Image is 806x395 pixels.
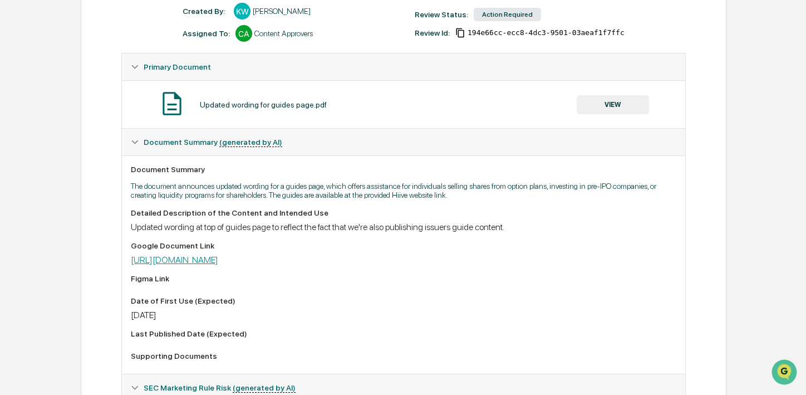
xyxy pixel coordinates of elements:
[7,157,75,177] a: 🔎Data Lookup
[11,163,20,172] div: 🔎
[455,28,465,38] span: Copy Id
[38,85,183,96] div: Start new chat
[131,255,218,265] a: [URL][DOMAIN_NAME]
[183,7,228,16] div: Created By: ‎ ‎
[235,25,252,42] div: CA
[11,23,203,41] p: How can we help?
[7,136,76,156] a: 🖐️Preclearance
[131,310,676,320] div: [DATE]
[11,142,20,150] div: 🖐️
[131,296,676,305] div: Date of First Use (Expected)
[131,165,676,174] div: Document Summary
[131,208,676,217] div: Detailed Description of the Content and Intended Use
[122,80,685,128] div: Primary Document
[131,274,676,283] div: Figma Link
[144,383,296,392] span: SEC Marketing Rule Risk
[81,142,90,150] div: 🗄️
[22,162,70,173] span: Data Lookup
[76,136,142,156] a: 🗄️Attestations
[131,222,676,232] div: Updated wording at top of guides page to reflect the fact that we're also publishing issuers guid...
[38,96,141,105] div: We're available if you need us!
[144,62,211,71] span: Primary Document
[131,241,676,250] div: Google Document Link
[253,7,311,16] div: [PERSON_NAME]
[415,10,468,19] div: Review Status:
[234,3,250,19] div: KW
[122,53,685,80] div: Primary Document
[233,383,296,393] u: (generated by AI)
[131,182,676,199] p: The document announces updated wording for a guides page, which offers assistance for individuals...
[468,28,625,37] span: 194e66cc-ecc8-4dc3-9501-03aeaf1f7ffc
[200,100,327,109] div: Updated wording for guides page.pdf
[122,155,685,374] div: Document Summary (generated by AI)
[254,29,313,38] div: Content Approvers
[183,29,230,38] div: Assigned To:
[92,140,138,152] span: Attestations
[78,188,135,197] a: Powered byPylon
[144,138,282,147] span: Document Summary
[770,358,800,388] iframe: Open customer support
[577,95,649,114] button: VIEW
[11,85,31,105] img: 1746055101610-c473b297-6a78-478c-a979-82029cc54cd1
[131,329,676,338] div: Last Published Date (Expected)
[22,140,72,152] span: Preclearance
[474,8,541,21] div: Action Required
[131,352,676,360] div: Supporting Documents
[111,189,135,197] span: Pylon
[219,138,282,147] u: (generated by AI)
[189,89,203,102] button: Start new chat
[158,90,186,118] img: Document Icon
[415,28,450,37] div: Review Id:
[122,129,685,155] div: Document Summary (generated by AI)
